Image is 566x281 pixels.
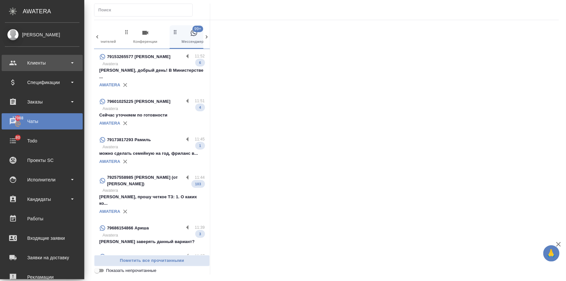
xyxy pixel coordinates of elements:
[2,250,83,266] a: Заявки на доставку
[12,134,24,141] span: 80
[107,253,171,260] p: 79154199223 [PERSON_NAME]
[172,29,178,35] svg: Зажми и перетащи, чтобы поменять порядок вкладок
[2,230,83,246] a: Входящие заявки
[102,187,205,194] p: Awatera
[5,253,79,263] div: Заявки на доставку
[5,58,79,68] div: Клиенты
[195,253,205,259] p: 11:37
[5,78,79,87] div: Спецификации
[195,53,205,59] p: 11:52
[94,94,210,132] div: 79601025225 [PERSON_NAME]11:51AwateraСейчас уточняем по готовности4AWATERA
[99,159,120,164] a: AWATERA
[107,225,149,231] p: 79686154866 Ариша
[99,112,205,118] p: Сейчас уточняем по готовности
[192,26,203,32] span: 99+
[546,247,557,260] span: 🙏
[124,29,167,45] span: Конференции
[23,5,84,18] div: AWATERA
[94,220,210,249] div: 79686154866 Ариша11:39Awatera[PERSON_NAME] заверять данный вариант?3
[5,194,79,204] div: Кандидаты
[94,255,210,266] button: Пометить все прочитанными
[543,245,560,262] button: 🙏
[98,257,206,264] span: Пометить все прочитанными
[195,224,205,231] p: 11:39
[172,29,216,45] span: Мессенджеры
[191,181,205,187] span: 103
[195,136,205,142] p: 11:45
[120,80,130,90] button: Удалить привязку
[2,133,83,149] a: 80Todo
[120,157,130,166] button: Удалить привязку
[99,82,120,87] a: AWATERA
[94,132,210,170] div: 79173817293 Рамиль11:45Awateraможно сделать семейную на год, фриланс в...1AWATERA
[195,142,205,149] span: 1
[107,137,151,143] p: 79173817293 Рамиль
[5,97,79,107] div: Заказы
[107,174,184,187] p: 79257558985 [PERSON_NAME] (от [PERSON_NAME])
[195,98,205,104] p: 11:51
[5,116,79,126] div: Чаты
[5,175,79,185] div: Исполнители
[99,238,205,245] p: [PERSON_NAME] заверять данный вариант?
[195,174,205,181] p: 11:44
[120,207,130,216] button: Удалить привязку
[120,118,130,128] button: Удалить привязку
[94,49,210,94] div: 79153265577 [PERSON_NAME]11:52Awatera[PERSON_NAME], добрый день! В Министерстве ...6AWATERA
[99,121,120,126] a: AWATERA
[102,105,205,112] p: Awatera
[5,136,79,146] div: Todo
[5,214,79,224] div: Работы
[102,232,205,238] p: Awatera
[195,59,205,66] span: 6
[107,98,171,105] p: 79601025225 [PERSON_NAME]
[195,231,205,237] span: 3
[99,194,205,207] p: [PERSON_NAME], прошу четкое ТЗ: 1. О каких ко...
[124,29,130,35] svg: Зажми и перетащи, чтобы поменять порядок вкладок
[99,209,120,214] a: AWATERA
[102,61,205,67] p: Awatera
[5,233,79,243] div: Входящие заявки
[5,155,79,165] div: Проекты SC
[99,150,205,157] p: можно сделать семейную на год, фриланс в...
[195,104,205,111] span: 4
[106,267,156,274] span: Показать непрочитанные
[2,152,83,168] a: Проекты SC
[5,31,79,38] div: [PERSON_NAME]
[2,211,83,227] a: Работы
[2,113,83,129] a: 17088Чаты
[102,144,205,150] p: Awatera
[8,115,27,121] span: 17088
[94,170,210,220] div: 79257558985 [PERSON_NAME] (от [PERSON_NAME])11:44Awatera[PERSON_NAME], прошу четкое ТЗ: 1. О каки...
[107,54,171,60] p: 79153265577 [PERSON_NAME]
[99,67,205,80] p: [PERSON_NAME], добрый день! В Министерстве ...
[98,6,192,15] input: Поиск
